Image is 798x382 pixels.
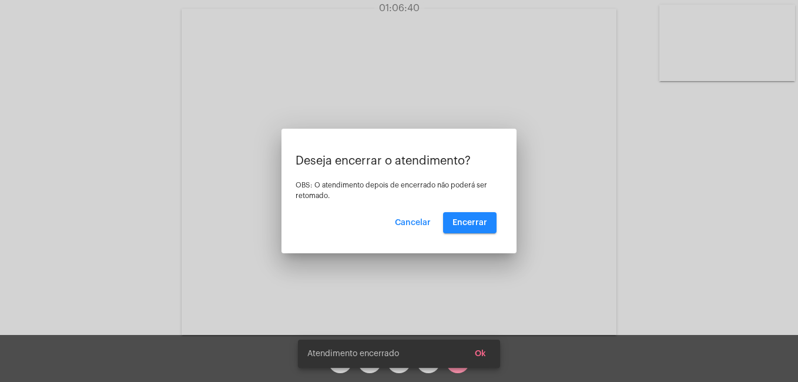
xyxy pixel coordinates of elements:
span: Atendimento encerrado [307,348,399,360]
span: 01:06:40 [379,4,420,13]
span: Cancelar [395,219,431,227]
p: Deseja encerrar o atendimento? [296,155,502,167]
span: OBS: O atendimento depois de encerrado não poderá ser retomado. [296,182,487,199]
button: Cancelar [385,212,440,233]
span: Ok [475,350,486,358]
button: Encerrar [443,212,497,233]
span: Encerrar [452,219,487,227]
